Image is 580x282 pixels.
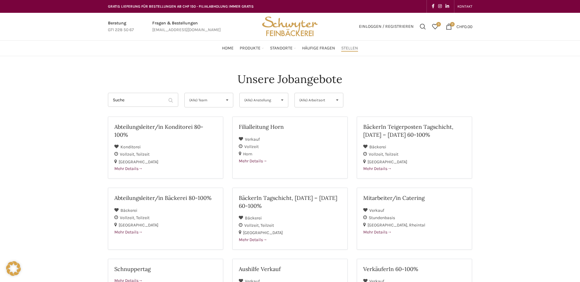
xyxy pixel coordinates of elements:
[243,151,252,157] span: Horn
[456,24,472,29] bdi: 0.00
[114,166,143,171] span: Mehr Details
[270,45,293,51] span: Standorte
[240,45,260,51] span: Produkte
[430,2,436,11] a: Facebook social link
[119,159,158,164] span: [GEOGRAPHIC_DATA]
[429,20,441,33] div: Meine Wunschliste
[457,4,472,9] span: KONTAKT
[369,152,385,157] span: Vollzeit
[114,123,217,138] h2: Abteilungsleiter/in Konditorei 80-100%
[114,265,217,273] h2: Schnuppertag
[108,4,254,9] span: GRATIS LIEFERUNG FÜR BESTELLUNGEN AB CHF 150 - FILIALABHOLUNG IMMER GRATIS
[239,265,341,273] h2: Aushilfe Verkauf
[369,208,384,213] span: Verkauf
[270,42,296,54] a: Standorte
[239,194,341,209] h2: BäckerIn Tagschicht, [DATE] – [DATE] 60-100%
[108,117,223,179] a: Abteilungsleiter/in Konditorei 80-100% Konditorei Vollzeit Teilzeit [GEOGRAPHIC_DATA] Mehr Details
[369,215,395,220] span: Stundenbasis
[302,45,335,51] span: Häufige Fragen
[436,22,441,27] span: 0
[114,194,217,202] h2: Abteilungsleiter/in Bäckerei 80-100%
[232,188,348,250] a: BäckerIn Tagschicht, [DATE] – [DATE] 60-100% Bäckerei Vollzeit Teilzeit [GEOGRAPHIC_DATA] Mehr De...
[299,93,328,107] span: (Alle) Arbeitsort
[357,117,472,179] a: BäckerIn Teigerposten Tagschicht, [DATE] – [DATE] 60-100% Bäckerei Vollzeit Teilzeit [GEOGRAPHIC_...
[302,42,335,54] a: Häufige Fragen
[119,222,158,228] span: [GEOGRAPHIC_DATA]
[120,144,141,150] span: Konditorei
[369,144,386,150] span: Bäckerei
[260,23,320,29] a: Site logo
[363,123,466,138] h2: BäckerIn Teigerposten Tagschicht, [DATE] – [DATE] 60-100%
[444,2,451,11] a: Linkedin social link
[245,215,262,221] span: Bäckerei
[239,123,341,131] h2: Filialleitung Horn
[417,20,429,33] a: Suchen
[356,20,417,33] a: Einloggen / Registrieren
[243,230,283,235] span: [GEOGRAPHIC_DATA]
[368,159,407,164] span: [GEOGRAPHIC_DATA]
[240,42,264,54] a: Produkte
[222,42,234,54] a: Home
[244,93,273,107] span: (Alle) Anstellung
[189,93,218,107] span: (Alle) Team
[436,2,444,11] a: Instagram social link
[114,230,143,235] span: Mehr Details
[276,93,288,107] span: ▾
[105,42,475,54] div: Main navigation
[457,0,472,13] a: KONTAKT
[385,152,398,157] span: Teilzeit
[120,208,137,213] span: Bäckerei
[409,222,425,228] span: Rheintal
[221,93,233,107] span: ▾
[456,24,464,29] span: CHF
[238,71,342,87] h4: Unsere Jobangebote
[454,0,475,13] div: Secondary navigation
[357,188,472,250] a: Mitarbeiter/in Catering Verkauf Stundenbasis [GEOGRAPHIC_DATA] Rheintal Mehr Details
[222,45,234,51] span: Home
[136,152,150,157] span: Teilzeit
[239,237,267,242] span: Mehr Details
[108,20,134,34] a: Infobox link
[450,22,455,27] span: 0
[120,215,136,220] span: Vollzeit
[368,222,409,228] span: [GEOGRAPHIC_DATA]
[359,24,414,29] span: Einloggen / Registrieren
[136,215,150,220] span: Teilzeit
[244,144,259,149] span: Vollzeit
[245,137,260,142] span: Verkauf
[260,13,320,40] img: Bäckerei Schwyter
[152,20,221,34] a: Infobox link
[363,230,392,235] span: Mehr Details
[232,117,348,179] a: Filialleitung Horn Verkauf Vollzeit Horn Mehr Details
[429,20,441,33] a: 0
[443,20,475,33] a: 0 CHF0.00
[363,265,466,273] h2: VerkäuferIn 60-100%
[108,93,178,107] input: Suche
[120,152,136,157] span: Vollzeit
[331,93,343,107] span: ▾
[363,194,466,202] h2: Mitarbeiter/in Catering
[108,188,223,250] a: Abteilungsleiter/in Bäckerei 80-100% Bäckerei Vollzeit Teilzeit [GEOGRAPHIC_DATA] Mehr Details
[341,42,358,54] a: Stellen
[363,166,392,171] span: Mehr Details
[239,158,267,164] span: Mehr Details
[244,223,260,228] span: Vollzeit
[260,223,274,228] span: Teilzeit
[341,45,358,51] span: Stellen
